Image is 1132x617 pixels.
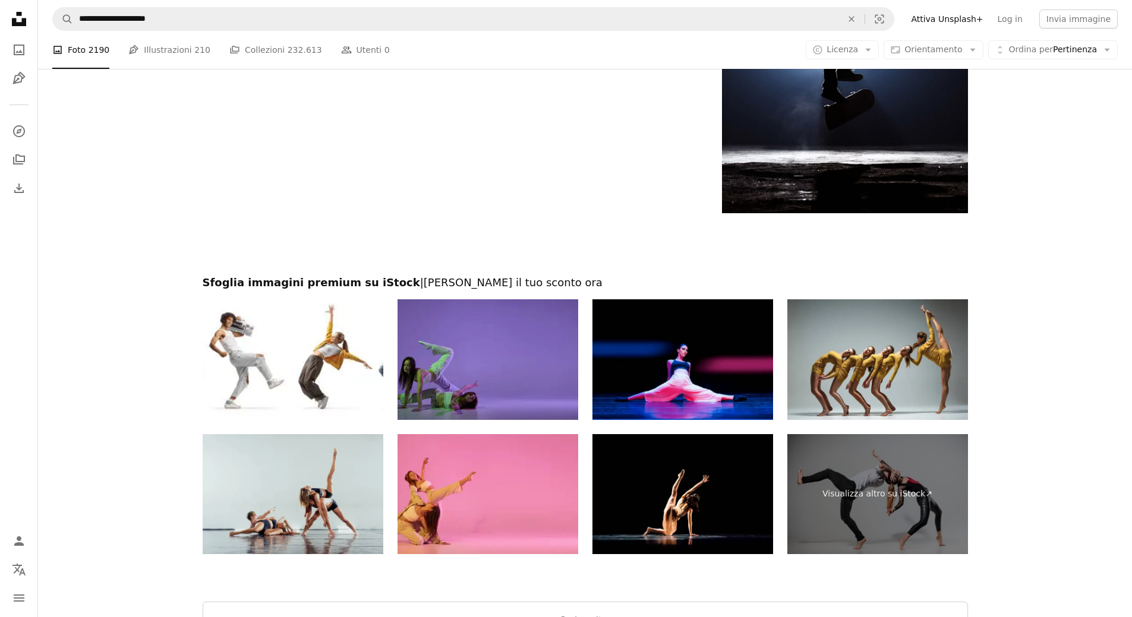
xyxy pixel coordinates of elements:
[341,31,390,69] a: Utenti 0
[203,434,383,555] img: Balletto artistico moderno
[827,45,858,54] span: Licenza
[194,43,210,56] span: 210
[7,558,31,581] button: Lingua
[398,434,578,555] img: Due eleganti ballerine in abiti casual ballano coreografie contemporanee su sfondo rosa cristallo...
[7,176,31,200] a: Cronologia download
[838,8,865,30] button: Elimina
[806,40,879,59] button: Licenza
[592,434,773,555] img: Ragazza adolescente che esegue la danza contemporanea sul palcoscenico buio
[787,434,968,555] a: Visualizza altro su iStock↗
[592,299,773,420] img: Ragazza adolescente che balla danza contemporanea sul palco con luci colorate
[229,31,322,69] a: Collezioni 232.613
[420,276,603,289] span: | [PERSON_NAME] il tuo sconto ora
[288,43,322,56] span: 232.613
[53,8,73,30] button: Cerca su Unsplash
[7,67,31,90] a: Illustrazioni
[865,8,894,30] button: Ricerca visiva
[884,40,983,59] button: Orientamento
[52,7,894,31] form: Trova visual in tutto il sito
[7,586,31,610] button: Menu
[904,45,962,54] span: Orientamento
[7,119,31,143] a: Esplora
[988,40,1118,59] button: Ordina perPertinenza
[1009,45,1053,54] span: Ordina per
[1039,10,1118,29] button: Invia immagine
[203,299,383,420] img: Giovani che ballano al ritmo di un boombox
[7,529,31,553] a: Accedi / Registrati
[128,31,210,69] a: Illustrazioni 210
[384,43,390,56] span: 0
[991,10,1030,29] a: Log in
[203,276,968,290] h2: Sfoglia immagini premium su iStock
[7,7,31,33] a: Home — Unsplash
[398,299,578,420] img: Spettacolo di danza. Ballerine eleganti alla lezione di danza coreografica contemporanea isolate ...
[1009,44,1097,56] span: Pertinenza
[7,38,31,62] a: Foto
[904,10,990,29] a: Attiva Unsplash+
[7,148,31,172] a: Collezioni
[787,299,968,420] img: Il Gruppo di ballerini di balletto moderno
